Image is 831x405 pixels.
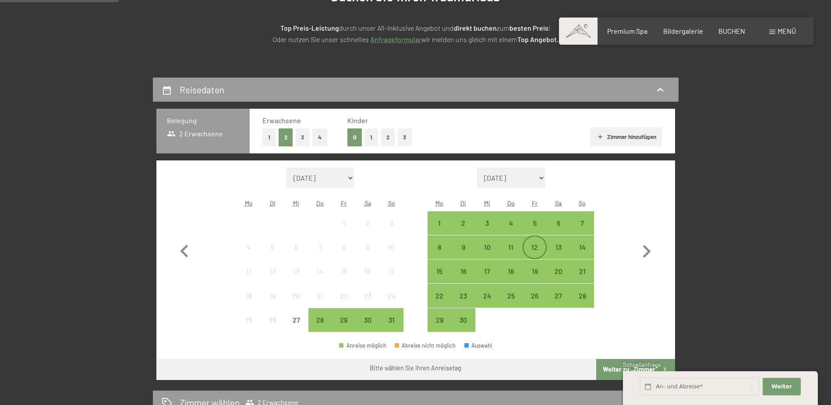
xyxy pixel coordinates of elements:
[238,244,260,266] div: 4
[270,199,276,207] abbr: Dienstag
[476,244,498,266] div: 10
[452,235,475,259] div: Anreise möglich
[499,259,523,283] div: Thu Sep 18 2025
[333,292,355,314] div: 22
[308,259,332,283] div: Anreise nicht möglich
[356,211,379,235] div: Sat Aug 02 2025
[475,211,499,235] div: Anreise möglich
[464,343,492,348] div: Auswahl
[476,292,498,314] div: 24
[172,167,197,332] button: Vorheriger Monat
[262,292,283,314] div: 19
[548,268,569,290] div: 20
[261,235,284,259] div: Tue Aug 05 2025
[370,364,461,373] div: Bitte wählen Sie Ihren Anreisetag
[607,27,647,35] span: Premium Spa
[570,235,594,259] div: Sun Sep 14 2025
[523,235,546,259] div: Fri Sep 12 2025
[475,211,499,235] div: Wed Sep 03 2025
[453,220,474,242] div: 2
[570,284,594,307] div: Anreise möglich
[452,235,475,259] div: Tue Sep 09 2025
[395,343,456,348] div: Abreise nicht möglich
[380,220,402,242] div: 3
[428,235,451,259] div: Mon Sep 08 2025
[379,211,403,235] div: Sun Aug 03 2025
[237,284,261,307] div: Anreise nicht möglich
[500,244,522,266] div: 11
[309,244,331,266] div: 7
[547,235,570,259] div: Anreise möglich
[380,292,402,314] div: 24
[316,199,324,207] abbr: Donnerstag
[261,259,284,283] div: Tue Aug 12 2025
[237,235,261,259] div: Mon Aug 04 2025
[579,199,586,207] abbr: Sonntag
[453,268,474,290] div: 16
[237,308,261,332] div: Mon Aug 25 2025
[428,259,451,283] div: Mon Sep 15 2025
[347,116,368,124] span: Kinder
[285,292,307,314] div: 20
[499,284,523,307] div: Thu Sep 25 2025
[547,284,570,307] div: Sat Sep 27 2025
[548,292,569,314] div: 27
[428,211,451,235] div: Anreise möglich
[663,27,703,35] a: Bildergalerie
[261,284,284,307] div: Anreise nicht möglich
[197,22,635,45] p: durch unser All-inklusive Angebot und zum ! Oder nutzen Sie unser schnelles wir melden uns gleich...
[308,284,332,307] div: Thu Aug 21 2025
[428,259,451,283] div: Anreise möglich
[523,284,546,307] div: Fri Sep 26 2025
[452,284,475,307] div: Anreise möglich
[379,284,403,307] div: Anreise nicht möglich
[591,127,662,146] button: Zimmer hinzufügen
[428,268,450,290] div: 15
[332,211,356,235] div: Anreise nicht möglich
[379,308,403,332] div: Anreise möglich
[570,235,594,259] div: Anreise möglich
[500,268,522,290] div: 18
[308,259,332,283] div: Thu Aug 14 2025
[428,316,450,338] div: 29
[452,211,475,235] div: Tue Sep 02 2025
[262,268,283,290] div: 12
[454,24,497,32] strong: direkt buchen
[309,316,331,338] div: 28
[332,308,356,332] div: Anreise möglich
[476,268,498,290] div: 17
[261,284,284,307] div: Tue Aug 19 2025
[499,211,523,235] div: Anreise möglich
[237,308,261,332] div: Anreise nicht möglich
[452,259,475,283] div: Tue Sep 16 2025
[356,211,379,235] div: Anreise nicht möglich
[499,235,523,259] div: Anreise möglich
[284,284,308,307] div: Anreise nicht möglich
[571,268,593,290] div: 21
[333,268,355,290] div: 15
[484,199,490,207] abbr: Mittwoch
[570,211,594,235] div: Sun Sep 07 2025
[532,199,537,207] abbr: Freitag
[380,268,402,290] div: 17
[333,244,355,266] div: 8
[262,316,283,338] div: 26
[261,259,284,283] div: Anreise nicht möglich
[309,268,331,290] div: 14
[428,284,451,307] div: Anreise möglich
[547,211,570,235] div: Anreise möglich
[571,244,593,266] div: 14
[380,244,402,266] div: 10
[453,316,474,338] div: 30
[284,308,308,332] div: Anreise nicht möglich
[284,308,308,332] div: Wed Aug 27 2025
[309,292,331,314] div: 21
[523,235,546,259] div: Anreise möglich
[452,259,475,283] div: Anreise möglich
[356,259,379,283] div: Sat Aug 16 2025
[262,244,283,266] div: 5
[284,235,308,259] div: Anreise nicht möglich
[356,308,379,332] div: Anreise möglich
[570,259,594,283] div: Sun Sep 21 2025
